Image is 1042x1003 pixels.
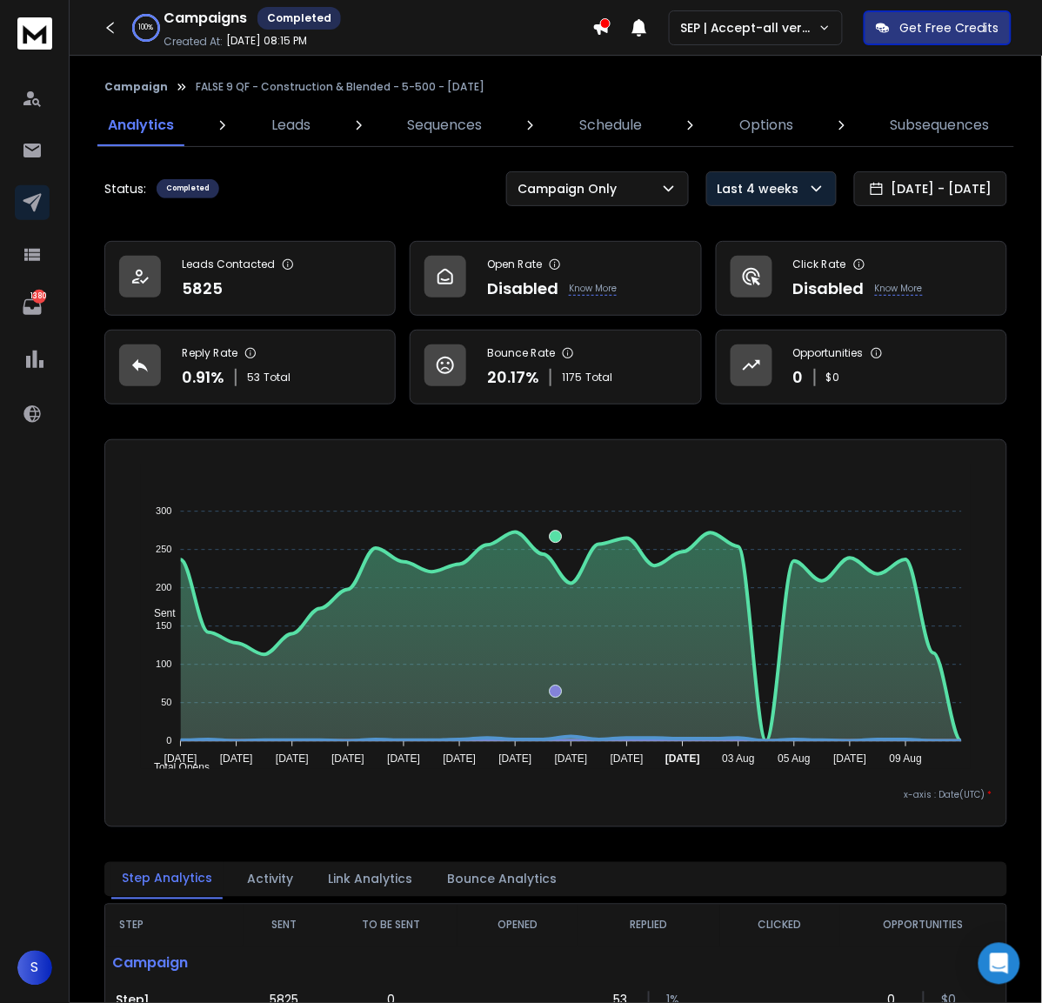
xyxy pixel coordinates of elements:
span: Total [264,371,291,384]
a: Click RateDisabledKnow More [716,241,1007,316]
div: Completed [157,179,219,198]
a: Sequences [397,104,493,146]
tspan: [DATE] [499,752,532,765]
span: Total Opens [141,762,210,774]
span: Sent [141,607,176,619]
p: 0 [793,365,804,390]
p: 20.17 % [487,365,539,390]
th: OPENED [458,905,578,946]
button: S [17,951,52,986]
tspan: [DATE] [220,752,253,765]
p: Sequences [408,115,483,136]
button: Link Analytics [317,860,423,899]
p: Disabled [793,277,865,301]
a: Reply Rate0.91%53Total [104,330,396,405]
button: Bounce Analytics [437,860,567,899]
a: Open RateDisabledKnow More [410,241,701,316]
p: Reply Rate [182,346,237,360]
p: Schedule [579,115,642,136]
tspan: [DATE] [444,752,477,765]
p: Campaign [105,946,244,981]
tspan: 300 [156,506,171,517]
th: CLICKED [720,905,841,946]
p: Click Rate [793,257,846,271]
tspan: [DATE] [611,752,644,765]
tspan: 09 Aug [890,752,922,765]
p: Status: [104,180,146,197]
p: 100 % [139,23,154,33]
a: Analytics [97,104,184,146]
tspan: 100 [156,659,171,670]
tspan: [DATE] [665,752,700,765]
p: 0.91 % [182,365,224,390]
p: Leads [271,115,311,136]
p: 5825 [182,277,223,301]
div: Open Intercom Messenger [979,943,1020,985]
p: Get Free Credits [900,19,999,37]
a: Options [729,104,804,146]
tspan: [DATE] [387,752,420,765]
a: Subsequences [880,104,1000,146]
p: [DATE] 08:15 PM [226,34,307,48]
p: Options [739,115,793,136]
button: [DATE] - [DATE] [854,171,1007,206]
a: 1380 [15,290,50,324]
a: Bounce Rate20.17%1175Total [410,330,701,405]
span: Total [585,371,612,384]
img: logo [17,17,52,50]
a: Leads Contacted5825 [104,241,396,316]
tspan: 0 [167,736,172,746]
button: Get Free Credits [864,10,1012,45]
tspan: 150 [156,621,171,632]
th: SENT [244,905,325,946]
p: Subsequences [891,115,990,136]
p: Created At: [164,35,223,49]
tspan: 200 [156,583,171,593]
p: Opportunities [793,346,864,360]
tspan: [DATE] [164,752,197,765]
tspan: [DATE] [834,752,867,765]
button: Step Analytics [111,859,223,899]
button: Activity [237,860,304,899]
p: Disabled [487,277,558,301]
p: FALSE 9 QF - Construction & Blended - 5-500 - [DATE] [196,80,484,94]
th: TO BE SENT [324,905,457,946]
p: Bounce Rate [487,346,555,360]
p: Campaign Only [518,180,624,197]
a: Schedule [569,104,652,146]
th: OPPORTUNITIES [840,905,1006,946]
tspan: 250 [156,545,171,555]
button: Campaign [104,80,168,94]
p: Leads Contacted [182,257,275,271]
p: x-axis : Date(UTC) [119,789,992,802]
th: STEP [105,905,244,946]
p: Analytics [108,115,174,136]
h1: Campaigns [164,8,247,29]
p: 1380 [32,290,46,304]
a: Leads [261,104,321,146]
p: Open Rate [487,257,542,271]
span: 53 [247,371,260,384]
a: Opportunities0$0 [716,330,1007,405]
tspan: [DATE] [276,752,309,765]
p: Know More [569,282,617,296]
p: Know More [875,282,923,296]
tspan: [DATE] [555,752,588,765]
p: SEP | Accept-all verifications [680,19,818,37]
p: $ 0 [826,371,840,384]
span: 1175 [562,371,582,384]
tspan: [DATE] [331,752,364,765]
tspan: 05 Aug [778,752,811,765]
tspan: 50 [161,698,171,708]
p: Last 4 weeks [718,180,806,197]
div: Completed [257,7,341,30]
th: REPLIED [578,905,719,946]
tspan: 03 Aug [723,752,755,765]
